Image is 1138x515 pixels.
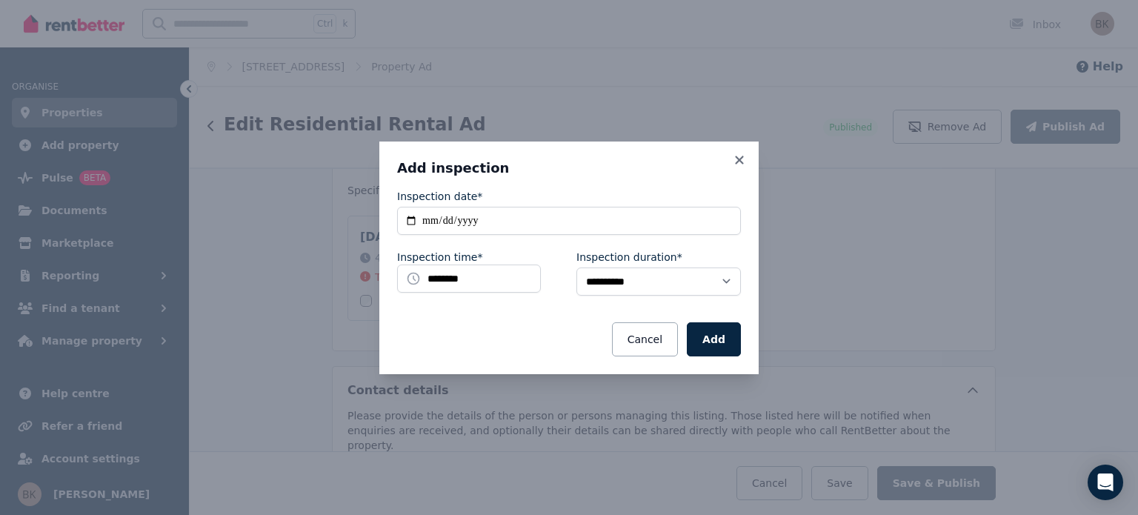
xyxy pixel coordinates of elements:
[397,250,482,265] label: Inspection time*
[576,250,682,265] label: Inspection duration*
[397,189,482,204] label: Inspection date*
[1088,465,1123,500] div: Open Intercom Messenger
[687,322,741,356] button: Add
[397,159,741,177] h3: Add inspection
[612,322,678,356] button: Cancel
